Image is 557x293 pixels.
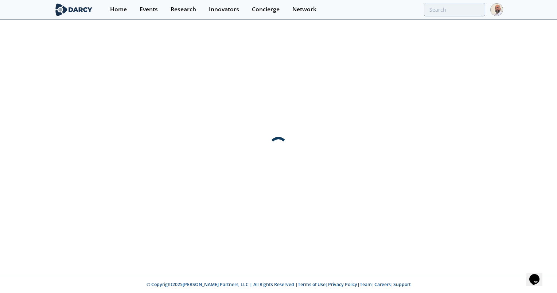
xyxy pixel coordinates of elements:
a: Team [360,281,372,288]
div: Network [292,7,316,12]
a: Support [393,281,411,288]
img: logo-wide.svg [54,3,94,16]
a: Privacy Policy [328,281,357,288]
p: © Copyright 2025 [PERSON_NAME] Partners, LLC | All Rights Reserved | | | | | [26,281,531,288]
img: Profile [490,3,503,16]
div: Innovators [209,7,239,12]
a: Terms of Use [298,281,326,288]
div: Research [171,7,196,12]
input: Advanced Search [424,3,485,16]
div: Events [140,7,158,12]
a: Careers [374,281,391,288]
div: Concierge [252,7,280,12]
iframe: chat widget [526,264,550,286]
div: Home [110,7,127,12]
